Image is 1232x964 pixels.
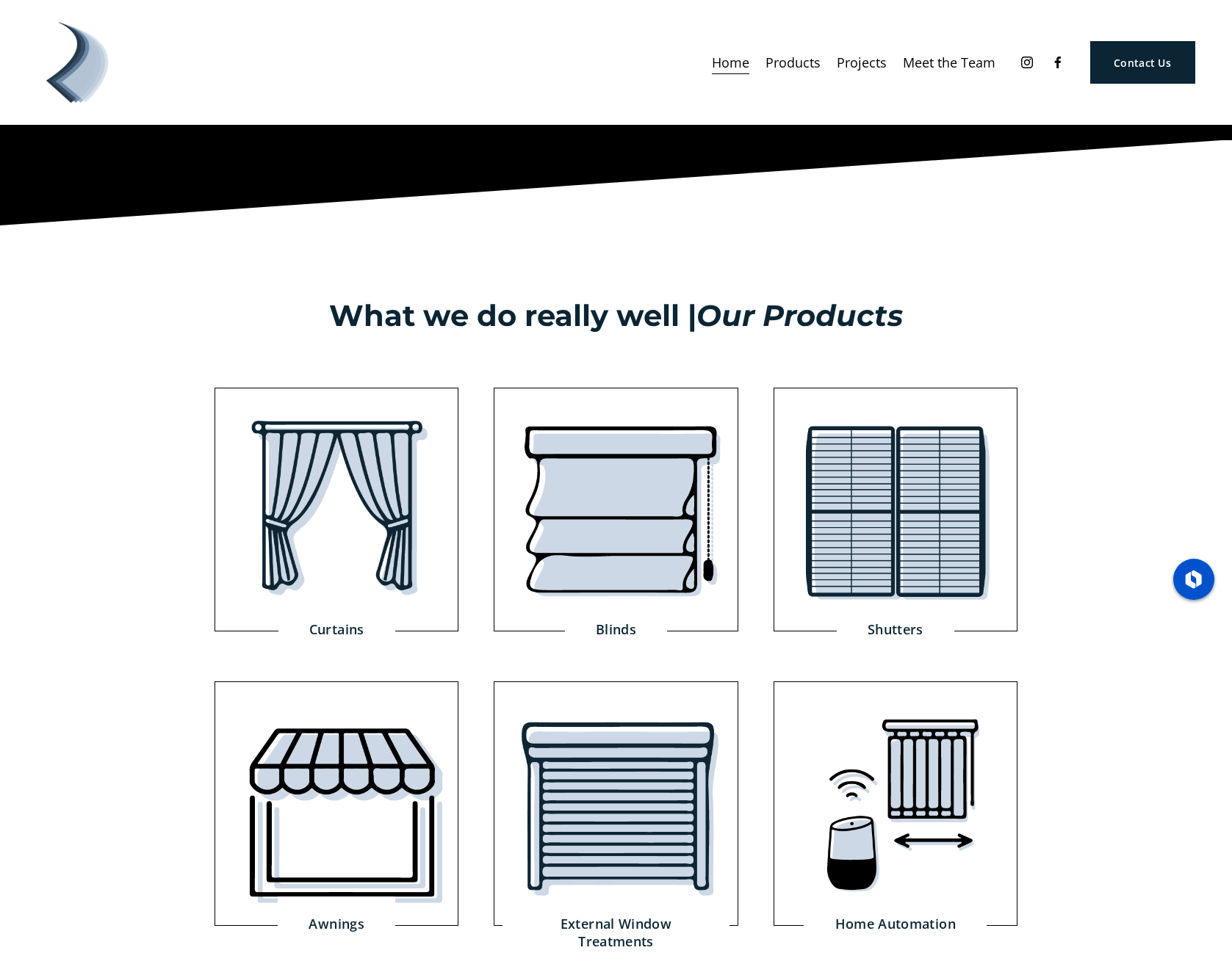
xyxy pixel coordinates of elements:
em: Our Products [696,297,903,333]
a: Facebook [1051,55,1065,70]
a: Home Automation [804,896,987,951]
a: Curtains [278,602,395,656]
a: Meet the Team [903,49,995,76]
a: Home [712,49,749,76]
a: Contact Us [1090,41,1195,84]
img: Debonair | Curtains, Blinds, Shutters &amp; Awnings [37,22,118,103]
a: Instagram [1020,55,1034,70]
h2: What we do really well | [209,296,1023,336]
a: Shutters_Section_Icon-without border.png [774,388,1017,631]
a: Awnings_Section_Icon-without border.png [215,681,458,925]
a: Shutters [837,602,954,656]
a: Blinds [565,602,667,656]
a: Awnings [278,896,395,951]
a: Curtains_Section_Icon-without border.png [215,388,458,631]
span: Products [766,51,821,74]
a: Blinds_Section_Icon-without border.png [494,388,738,631]
a: Home Automation_Section_Icon-without border.png [774,681,1017,925]
a: folder dropdown [766,49,821,76]
a: Projects [837,49,887,76]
